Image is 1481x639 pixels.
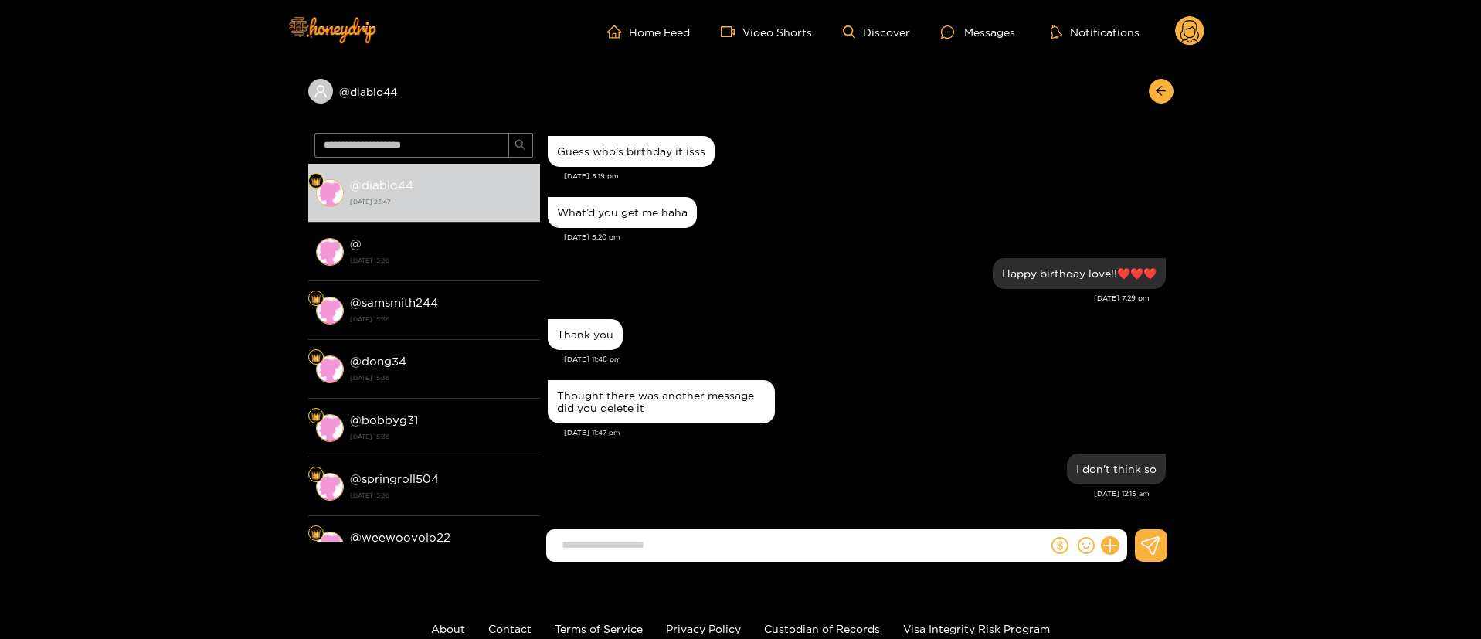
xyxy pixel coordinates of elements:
[350,312,532,326] strong: [DATE] 15:36
[316,179,344,207] img: conversation
[314,84,328,98] span: user
[548,197,697,228] div: Aug. 27, 5:20 pm
[316,473,344,501] img: conversation
[316,238,344,266] img: conversation
[1149,79,1174,104] button: arrow-left
[316,297,344,325] img: conversation
[564,171,1166,182] div: [DATE] 5:19 pm
[350,488,532,502] strong: [DATE] 15:36
[548,319,623,350] div: Aug. 27, 11:46 pm
[1051,537,1068,554] span: dollar
[903,623,1050,634] a: Visa Integrity Risk Program
[548,136,715,167] div: Aug. 27, 5:19 pm
[515,139,526,152] span: search
[555,623,643,634] a: Terms of Service
[941,23,1015,41] div: Messages
[721,25,742,39] span: video-camera
[666,623,741,634] a: Privacy Policy
[508,133,533,158] button: search
[1155,85,1167,98] span: arrow-left
[350,195,532,209] strong: [DATE] 23:47
[564,427,1166,438] div: [DATE] 11:47 pm
[843,25,910,39] a: Discover
[316,355,344,383] img: conversation
[311,412,321,421] img: Fan Level
[564,232,1166,243] div: [DATE] 5:20 pm
[993,258,1166,289] div: Aug. 27, 7:29 pm
[350,296,438,309] strong: @ samsmith244
[350,430,532,444] strong: [DATE] 15:36
[350,237,362,250] strong: @
[488,623,532,634] a: Contact
[548,293,1150,304] div: [DATE] 7:29 pm
[311,529,321,539] img: Fan Level
[557,389,766,414] div: Thought there was another message did you delete it
[548,380,775,423] div: Aug. 27, 11:47 pm
[316,414,344,442] img: conversation
[1002,267,1157,280] div: Happy birthday love!!❤️❤️❤️
[350,531,450,544] strong: @ weewooyolo22
[431,623,465,634] a: About
[764,623,880,634] a: Custodian of Records
[311,471,321,480] img: Fan Level
[350,413,418,427] strong: @ bobbyg31
[350,253,532,267] strong: [DATE] 15:36
[564,354,1166,365] div: [DATE] 11:46 pm
[350,472,439,485] strong: @ springroll504
[311,177,321,186] img: Fan Level
[311,353,321,362] img: Fan Level
[721,25,812,39] a: Video Shorts
[1076,463,1157,475] div: I don't think so
[548,488,1150,499] div: [DATE] 12:15 am
[557,206,688,219] div: What’d you get me haha
[1078,537,1095,554] span: smile
[1046,24,1144,39] button: Notifications
[311,294,321,304] img: Fan Level
[308,79,540,104] div: @diablo44
[557,145,705,158] div: Guess who’s birthday it isss
[1048,534,1072,557] button: dollar
[607,25,629,39] span: home
[350,355,406,368] strong: @ dong34
[350,371,532,385] strong: [DATE] 15:36
[557,328,613,341] div: Thank you
[607,25,690,39] a: Home Feed
[1067,454,1166,484] div: Aug. 28, 12:15 am
[350,178,413,192] strong: @ diablo44
[316,532,344,559] img: conversation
